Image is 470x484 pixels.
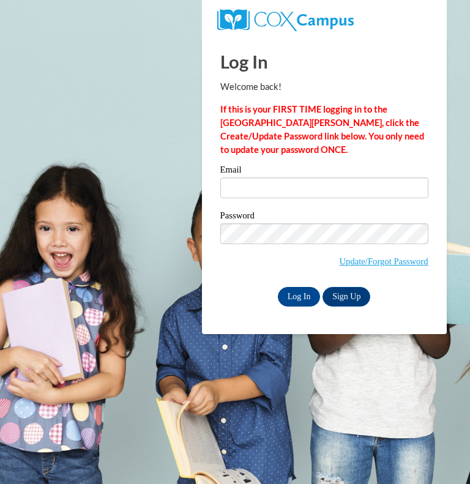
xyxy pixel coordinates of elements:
h1: Log In [220,49,428,74]
strong: If this is your FIRST TIME logging in to the [GEOGRAPHIC_DATA][PERSON_NAME], click the Create/Upd... [220,104,424,155]
a: Sign Up [323,287,370,307]
a: COX Campus [217,14,354,24]
label: Email [220,165,428,177]
input: Log In [278,287,321,307]
img: COX Campus [217,9,354,31]
a: Update/Forgot Password [340,256,428,266]
label: Password [220,211,428,223]
p: Welcome back! [220,80,428,94]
